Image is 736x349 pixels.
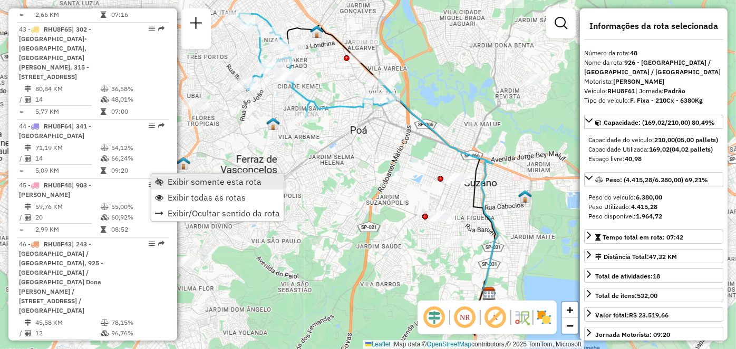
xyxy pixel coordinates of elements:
[151,174,284,190] li: Exibir somente esta rota
[595,311,669,320] div: Valor total:
[111,317,164,328] td: 78,15%
[101,145,109,151] i: % de utilização do peso
[19,25,91,81] span: | 302 - [GEOGRAPHIC_DATA]-[GEOGRAPHIC_DATA], [GEOGRAPHIC_DATA][PERSON_NAME], 315 - [STREET_ADDRESS]
[636,212,662,220] strong: 1.964,72
[266,117,280,131] img: 607 UDC Full Ferraz de Vasconcelos
[25,145,31,151] i: Distância Total
[177,156,190,170] img: DS Teste
[613,77,664,85] strong: [PERSON_NAME]
[239,172,265,183] div: Atividade não roteirizada - ADEGA MARECHAL 2
[664,87,685,95] strong: Padrão
[101,204,109,210] i: % de utilização do peso
[588,135,719,145] div: Capacidade do veículo:
[149,182,155,188] em: Opções
[101,96,109,103] i: % de utilização da cubagem
[35,84,100,94] td: 80,84 KM
[149,26,155,32] em: Opções
[584,268,723,283] a: Total de atividades:18
[264,182,290,192] div: Atividade não roteirizada - PAULO CESAR
[25,155,31,162] i: Total de Atividades
[523,74,549,85] div: Atividade não roteirizada - BRENO SILVA DE SOUSA
[584,58,723,77] div: Nome da rota:
[584,58,721,76] strong: 926 - [GEOGRAPHIC_DATA] / [GEOGRAPHIC_DATA] / [GEOGRAPHIC_DATA]
[649,253,677,261] span: 47,32 KM
[588,212,719,221] div: Peso disponível:
[584,96,723,105] div: Tipo do veículo:
[35,224,100,235] td: 2,99 KM
[186,13,207,36] a: Nova sessão e pesquisa
[584,327,723,341] a: Jornada Motorista: 09:20
[44,25,72,33] span: RHU8F65
[35,143,100,153] td: 71,19 KM
[111,224,164,235] td: 08:52
[19,224,24,235] td: =
[25,86,31,92] i: Distância Total
[158,123,164,129] em: Rota exportada
[584,131,723,168] div: Capacidade: (169,02/210,00) 80,49%
[19,212,24,223] td: /
[19,25,91,81] span: 43 -
[19,106,24,117] td: =
[19,328,24,338] td: /
[429,211,455,222] div: Atividade não roteirizada - ADEGA BAR MAIS UM GO
[44,181,72,189] span: RHU8F48
[595,291,657,301] div: Total de itens:
[584,288,723,302] a: Total de itens:532,00
[35,153,100,164] td: 14
[35,317,100,328] td: 45,58 KM
[35,94,100,105] td: 14
[584,172,723,186] a: Peso: (4.415,28/6.380,00) 69,21%
[514,309,530,326] img: Fluxo de ruas
[174,256,200,267] div: Atividade não roteirizada - ADEGA033
[111,94,164,105] td: 48,01%
[25,214,31,221] i: Total de Atividades
[101,330,109,336] i: % de utilização da cubagem
[149,123,155,129] em: Opções
[392,341,394,348] span: |
[111,202,164,212] td: 55,00%
[310,25,324,38] img: 631 UDC Light WCL Cidade Kemel
[584,77,723,86] div: Motorista:
[168,209,280,217] span: Exibir/Ocultar sentido da rota
[101,108,106,115] i: Tempo total em rota
[101,86,109,92] i: % de utilização do peso
[365,341,391,348] a: Leaflet
[595,272,660,280] span: Total de atividades:
[637,292,657,300] strong: 532,00
[630,96,703,104] strong: F. Fixa - 210Cx - 6380Kg
[635,87,685,95] span: | Jornada:
[629,311,669,319] strong: R$ 23.519,66
[363,340,584,349] div: Map data © contributors,© 2025 TomTom, Microsoft
[101,167,106,174] i: Tempo total em rota
[654,136,675,144] strong: 210,00
[518,190,532,203] img: 630 UDC Light WCL Jardim Santa Helena
[562,318,578,334] a: Zoom out
[101,155,109,162] i: % de utilização da cubagem
[595,252,677,262] div: Distância Total:
[111,9,164,20] td: 07:16
[182,99,209,109] div: Atividade não roteirizada - 53.026.115 VANDERLEI CIPRIANO DA SILVA
[584,249,723,263] a: Distância Total:47,32 KM
[25,204,31,210] i: Distância Total
[19,181,91,198] span: 45 -
[101,320,109,326] i: % de utilização do peso
[168,177,262,186] span: Exibir somente esta rota
[25,96,31,103] i: Total de Atividades
[444,173,470,184] div: Atividade não roteirizada - R. P. SANTO COMERCIO DE GENEROS ALIMENTI
[151,205,284,221] li: Exibir/Ocultar sentido da rota
[158,241,164,247] em: Rota exportada
[19,165,24,176] td: =
[35,212,100,223] td: 20
[483,305,508,330] span: Exibir rótulo
[584,21,723,31] h4: Informações da rota selecionada
[149,241,155,247] em: Opções
[584,188,723,225] div: Peso: (4.415,28/6.380,00) 69,21%
[675,136,718,144] strong: (05,00 pallets)
[19,240,103,314] span: | 243 - [GEOGRAPHIC_DATA] / [GEOGRAPHIC_DATA], 925 - [GEOGRAPHIC_DATA] / [GEOGRAPHIC_DATA] Dona [...
[422,305,447,330] span: Ocultar deslocamento
[588,145,719,154] div: Capacidade Utilizada:
[111,143,164,153] td: 54,12%
[595,330,670,340] div: Jornada Motorista: 09:20
[111,165,164,176] td: 09:20
[482,287,496,301] img: CDD Suzano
